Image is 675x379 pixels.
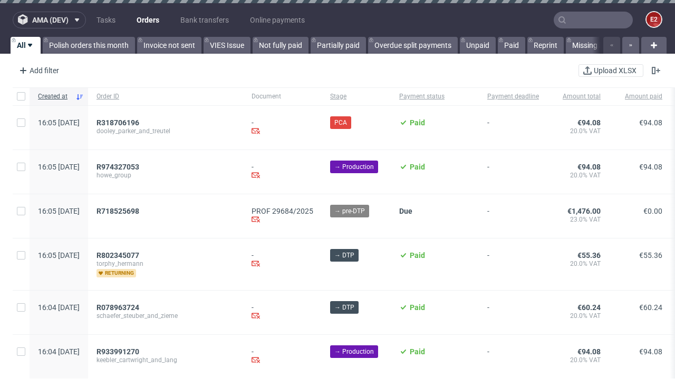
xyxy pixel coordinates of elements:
span: €55.36 [639,251,662,260]
a: R802345077 [97,251,141,260]
span: 23.0% VAT [556,215,601,224]
div: Add filter [15,62,61,79]
span: - [487,251,539,277]
span: €55.36 [577,251,601,260]
div: - [252,163,313,181]
a: Invoice not sent [137,37,201,54]
span: €94.08 [639,347,662,356]
div: - [252,251,313,270]
span: Order ID [97,92,235,101]
a: Missing invoice [566,37,628,54]
span: R802345077 [97,251,139,260]
span: 20.0% VAT [556,312,601,320]
a: VIES Issue [204,37,250,54]
figcaption: e2 [647,12,661,27]
a: Unpaid [460,37,496,54]
a: Bank transfers [174,12,235,28]
span: Paid [410,163,425,171]
span: Paid [410,347,425,356]
span: ama (dev) [32,16,69,24]
span: 16:04 [DATE] [38,303,80,312]
span: Amount total [556,92,601,101]
span: 16:05 [DATE] [38,207,80,215]
span: Paid [410,118,425,127]
span: €94.08 [639,118,662,127]
span: 16:05 [DATE] [38,251,80,260]
a: Tasks [90,12,122,28]
span: PCA [334,118,347,127]
a: Paid [498,37,525,54]
span: Paid [410,251,425,260]
span: €94.08 [639,163,662,171]
span: R974327053 [97,163,139,171]
a: Orders [130,12,166,28]
span: R718525698 [97,207,139,215]
button: ama (dev) [13,12,86,28]
a: R974327053 [97,163,141,171]
div: - [252,347,313,366]
a: Online payments [244,12,311,28]
a: Partially paid [311,37,366,54]
span: Document [252,92,313,101]
span: €60.24 [639,303,662,312]
span: - [487,118,539,137]
span: dooley_parker_and_treutel [97,127,235,135]
span: 16:04 [DATE] [38,347,80,356]
a: R718525698 [97,207,141,215]
a: PROF 29684/2025 [252,207,313,215]
span: R318706196 [97,118,139,127]
span: Paid [410,303,425,312]
span: €60.24 [577,303,601,312]
span: 20.0% VAT [556,356,601,364]
a: Not fully paid [253,37,308,54]
span: 20.0% VAT [556,260,601,268]
span: 16:05 [DATE] [38,118,80,127]
span: €1,476.00 [567,207,601,215]
span: €94.08 [577,163,601,171]
span: Payment deadline [487,92,539,101]
span: 20.0% VAT [556,127,601,135]
a: Reprint [527,37,564,54]
span: schaefer_steuber_and_zieme [97,312,235,320]
span: returning [97,269,136,277]
span: → Production [334,347,374,356]
span: 20.0% VAT [556,171,601,179]
span: - [487,303,539,322]
span: keebler_cartwright_and_lang [97,356,235,364]
div: - [252,303,313,322]
a: R933991270 [97,347,141,356]
a: All [11,37,41,54]
span: Due [399,207,412,215]
a: R078963724 [97,303,141,312]
span: - [487,207,539,225]
a: R318706196 [97,118,141,127]
span: Created at [38,92,71,101]
span: → pre-DTP [334,206,365,216]
a: Polish orders this month [43,37,135,54]
span: €94.08 [577,347,601,356]
span: → DTP [334,251,354,260]
div: - [252,118,313,137]
span: - [487,163,539,181]
span: torphy_hermann [97,260,235,268]
span: €0.00 [643,207,662,215]
span: Payment status [399,92,470,101]
span: 16:05 [DATE] [38,163,80,171]
span: R933991270 [97,347,139,356]
a: Overdue split payments [368,37,458,54]
span: → DTP [334,303,354,312]
span: → Production [334,162,374,172]
span: Upload XLSX [592,67,639,74]
span: - [487,347,539,366]
span: Amount paid [618,92,662,101]
button: Upload XLSX [578,64,643,77]
span: howe_group [97,171,235,179]
span: Stage [330,92,382,101]
span: €94.08 [577,118,601,127]
span: R078963724 [97,303,139,312]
